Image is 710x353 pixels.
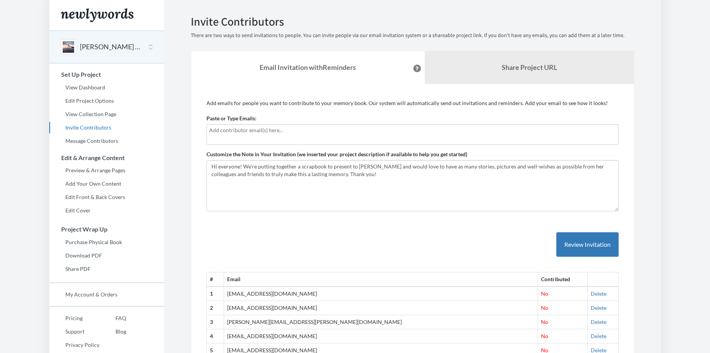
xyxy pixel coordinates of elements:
[191,32,634,39] p: There are two ways to send invitations to people. You can invite people via our email invitation ...
[50,154,164,161] h3: Edit & Arrange Content
[49,326,99,337] a: Support
[538,272,587,287] th: Contributed
[206,151,467,158] label: Customize the Note in Your Invitation (we inserted your project description if available to help ...
[49,263,164,275] a: Share PDF
[541,290,548,297] span: No
[49,95,164,107] a: Edit Project Options
[206,160,619,211] textarea: Hi everyone! We’re putting together a scrapbook to present to [PERSON_NAME] and would love to hav...
[61,8,133,22] img: Newlywords logo
[49,191,164,203] a: Edit Front & Back Covers
[49,236,164,248] a: Purchase Physical Book
[591,290,606,297] a: Delete
[49,250,164,261] a: Download PDF
[49,135,164,147] a: Message Contributors
[99,326,126,337] a: Blog
[556,232,619,257] button: Review Invitation
[206,99,619,107] p: Add emails for people you want to contribute to your memory book. Our system will automatically s...
[209,126,616,134] input: Add contributor email(s) here...
[49,313,99,324] a: Pricing
[224,315,538,329] td: [PERSON_NAME][EMAIL_ADDRESS][PERSON_NAME][DOMAIN_NAME]
[49,108,164,120] a: View Collection Page
[206,287,224,301] th: 1
[206,315,224,329] th: 3
[191,15,634,28] h2: Invite Contributors
[541,304,548,311] span: No
[49,178,164,189] a: Add Your Own Content
[206,301,224,315] th: 2
[591,304,606,311] a: Delete
[49,339,99,351] a: Privacy Policy
[99,313,126,324] a: FAQ
[50,71,164,78] h3: Set Up Project
[224,287,538,301] td: [EMAIL_ADDRESS][DOMAIN_NAME]
[224,301,538,315] td: [EMAIL_ADDRESS][DOMAIN_NAME]
[49,122,164,133] a: Invite Contributors
[49,165,164,176] a: Preview & Arrange Pages
[224,329,538,343] td: [EMAIL_ADDRESS][DOMAIN_NAME]
[49,205,164,216] a: Edit Cover
[49,82,164,93] a: View Dashboard
[502,63,557,71] b: Share Project URL
[206,115,257,122] label: Paste or Type Emails:
[541,333,548,339] span: No
[591,319,606,325] a: Delete
[49,289,164,300] a: My Account & Orders
[591,333,606,339] a: Delete
[224,272,538,287] th: Email
[206,329,224,343] th: 4
[260,63,356,71] strong: Email Invitation with Reminders
[50,226,164,233] h3: Project Wrap Up
[80,42,142,52] button: [PERSON_NAME] Retirement Book
[541,319,548,325] span: No
[206,272,224,287] th: #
